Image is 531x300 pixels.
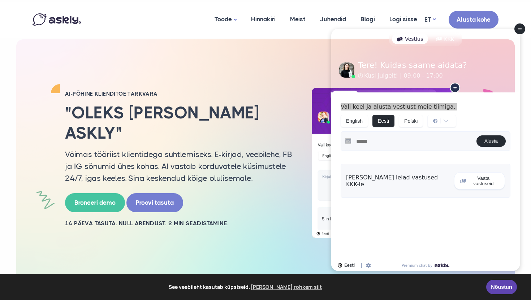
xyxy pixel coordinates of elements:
a: Alusta kohe [449,11,498,29]
a: Hinnakiri [244,2,283,37]
a: Meist [283,2,313,37]
h2: AI-PÕHINE KLIENDITOE TARKVARA [65,90,293,97]
h2: "Oleks [PERSON_NAME] Askly" [65,103,293,143]
a: Nõustun [486,280,517,294]
h2: 14 PÄEVA TASUTA. NULL ARENDUST. 2 MIN SEADISTAMINE. [65,219,293,227]
a: Toode [207,2,244,38]
img: Askly [33,13,81,26]
a: learn more about cookies [250,282,323,292]
span: See veebileht kasutab küpsiseid. [10,282,481,292]
p: Võimas tööriist klientidega suhtlemiseks. E-kirjad, veebilehe, FB ja IG sõnumid ühes kohas. AI va... [65,148,293,184]
a: Broneeri demo [65,193,125,212]
a: Logi sisse [382,2,424,37]
a: ET [424,14,436,25]
a: Blogi [353,2,382,37]
a: Juhendid [313,2,353,37]
a: Proovi tasuta [126,193,183,212]
iframe: Askly chat [325,23,526,277]
img: AI multilingual chat [303,83,491,239]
